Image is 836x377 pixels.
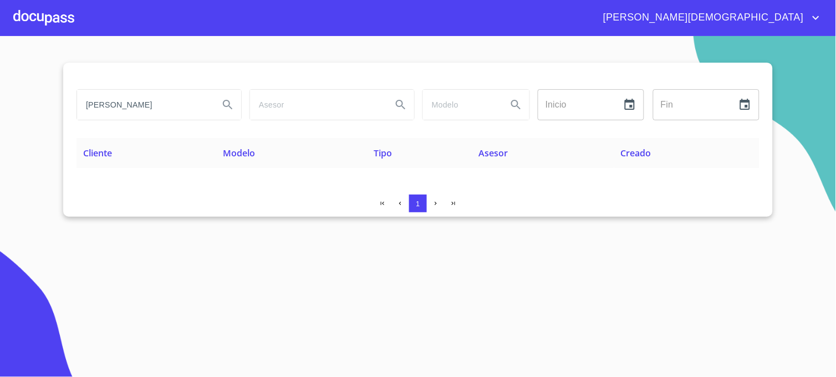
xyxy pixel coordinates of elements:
[503,91,529,118] button: Search
[423,90,498,120] input: search
[215,91,241,118] button: Search
[223,147,255,159] span: Modelo
[416,200,420,208] span: 1
[83,147,112,159] span: Cliente
[77,90,210,120] input: search
[409,195,427,212] button: 1
[250,90,383,120] input: search
[374,147,392,159] span: Tipo
[621,147,651,159] span: Creado
[479,147,508,159] span: Asesor
[595,9,823,27] button: account of current user
[388,91,414,118] button: Search
[595,9,809,27] span: [PERSON_NAME][DEMOGRAPHIC_DATA]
